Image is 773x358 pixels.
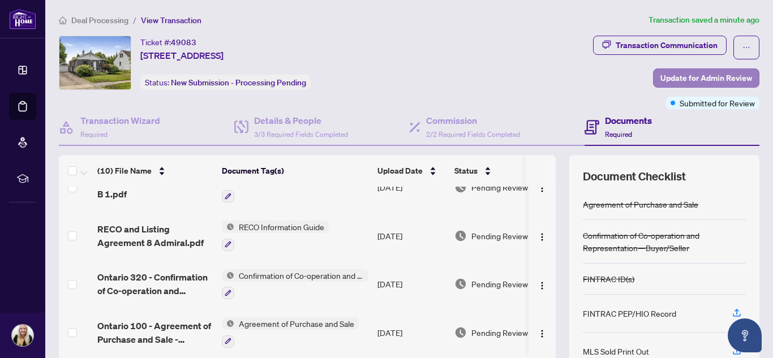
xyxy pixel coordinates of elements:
[454,181,467,193] img: Document Status
[649,14,759,27] article: Transaction saved a minute ago
[222,269,368,300] button: Status IconConfirmation of Co-operation and Representation—Buyer/Seller
[141,15,201,25] span: View Transaction
[80,130,108,139] span: Required
[222,317,359,348] button: Status IconAgreement of Purchase and Sale
[222,317,234,330] img: Status Icon
[373,163,450,212] td: [DATE]
[616,36,718,54] div: Transaction Communication
[653,68,759,88] button: Update for Admin Review
[742,44,750,51] span: ellipsis
[171,77,306,88] span: New Submission - Processing Pending
[140,49,224,62] span: [STREET_ADDRESS]
[373,260,450,309] td: [DATE]
[728,318,762,352] button: Open asap
[583,345,649,357] div: MLS Sold Print Out
[97,319,213,346] span: Ontario 100 - Agreement of Purchase and Sale - Residential 19 2.pdf
[217,155,373,187] th: Document Tag(s)
[471,181,528,193] span: Pending Review
[471,278,528,290] span: Pending Review
[454,278,467,290] img: Document Status
[97,222,213,249] span: RECO and Listing Agreement 8 Admiral.pdf
[605,130,632,139] span: Required
[93,155,217,187] th: (10) File Name
[426,114,520,127] h4: Commission
[97,165,152,177] span: (10) File Name
[533,178,551,196] button: Logo
[254,130,348,139] span: 3/3 Required Fields Completed
[660,69,752,87] span: Update for Admin Review
[583,273,634,285] div: FINTRAC ID(s)
[454,230,467,242] img: Document Status
[71,15,128,25] span: Deal Processing
[583,198,698,210] div: Agreement of Purchase and Sale
[9,8,36,29] img: logo
[80,114,160,127] h4: Transaction Wizard
[373,308,450,357] td: [DATE]
[538,329,547,338] img: Logo
[583,307,676,320] div: FINTRAC PEP/HIO Record
[373,155,450,187] th: Upload Date
[533,227,551,245] button: Logo
[454,165,478,177] span: Status
[583,169,686,184] span: Document Checklist
[471,326,528,339] span: Pending Review
[12,325,33,346] img: Profile Icon
[533,275,551,293] button: Logo
[593,36,727,55] button: Transaction Communication
[538,281,547,290] img: Logo
[234,317,359,330] span: Agreement of Purchase and Sale
[97,270,213,297] span: Ontario 320 - Confirmation of Co-operation and Representation 8 2.pdf
[533,324,551,342] button: Logo
[222,172,335,202] button: Status IconRight at Home Schedule B
[140,75,311,90] div: Status:
[97,174,213,201] span: RIGHT AT HOME SCHDULE B 1.pdf
[133,14,136,27] li: /
[254,114,348,127] h4: Details & People
[538,184,547,193] img: Logo
[450,155,546,187] th: Status
[222,269,234,282] img: Status Icon
[426,130,520,139] span: 2/2 Required Fields Completed
[454,326,467,339] img: Document Status
[373,212,450,260] td: [DATE]
[538,232,547,241] img: Logo
[140,36,196,49] div: Ticket #:
[471,230,528,242] span: Pending Review
[222,221,329,251] button: Status IconRECO Information Guide
[605,114,652,127] h4: Documents
[680,97,755,109] span: Submitted for Review
[583,229,746,254] div: Confirmation of Co-operation and Representation—Buyer/Seller
[222,221,234,233] img: Status Icon
[59,16,67,24] span: home
[377,165,423,177] span: Upload Date
[171,37,196,48] span: 49083
[234,221,329,233] span: RECO Information Guide
[59,36,131,89] img: IMG-40753959_1.jpg
[234,269,368,282] span: Confirmation of Co-operation and Representation—Buyer/Seller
